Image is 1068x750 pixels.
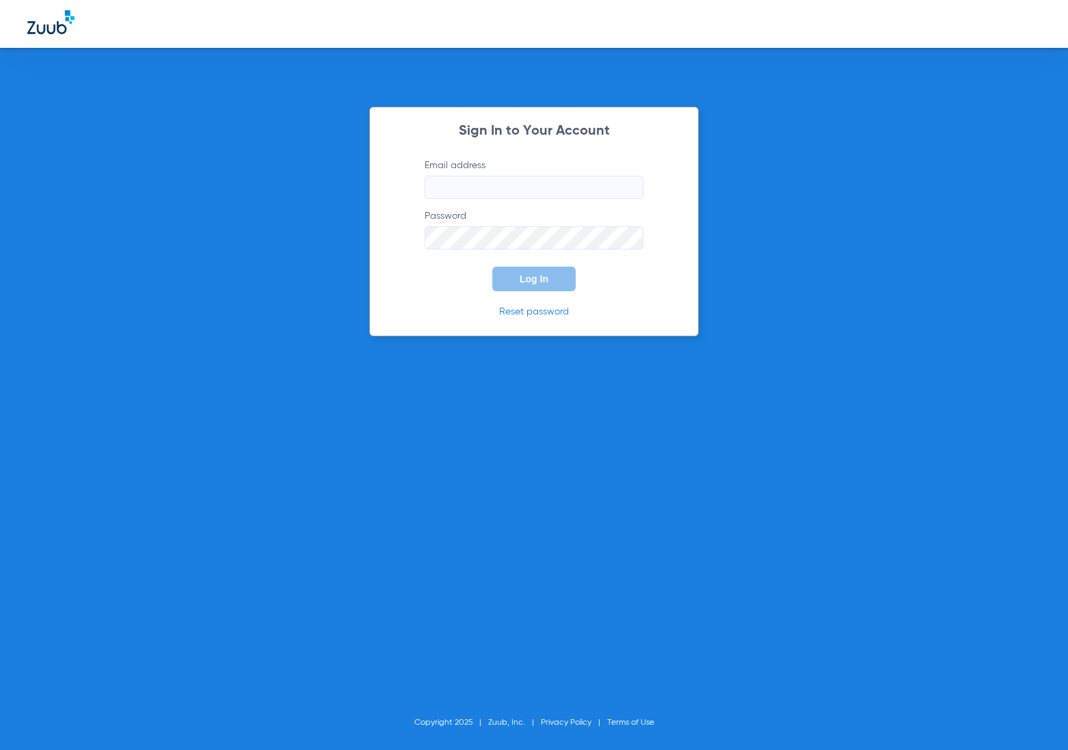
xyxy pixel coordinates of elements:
a: Reset password [499,307,569,317]
a: Terms of Use [607,719,654,727]
input: Password [425,226,643,250]
img: Zuub Logo [27,10,75,34]
button: Log In [492,267,576,291]
li: Zuub, Inc. [488,716,541,729]
a: Privacy Policy [541,719,591,727]
li: Copyright 2025 [414,716,488,729]
label: Email address [425,159,643,199]
input: Email address [425,176,643,199]
label: Password [425,209,643,250]
span: Log In [520,273,548,284]
h2: Sign In to Your Account [404,124,664,138]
